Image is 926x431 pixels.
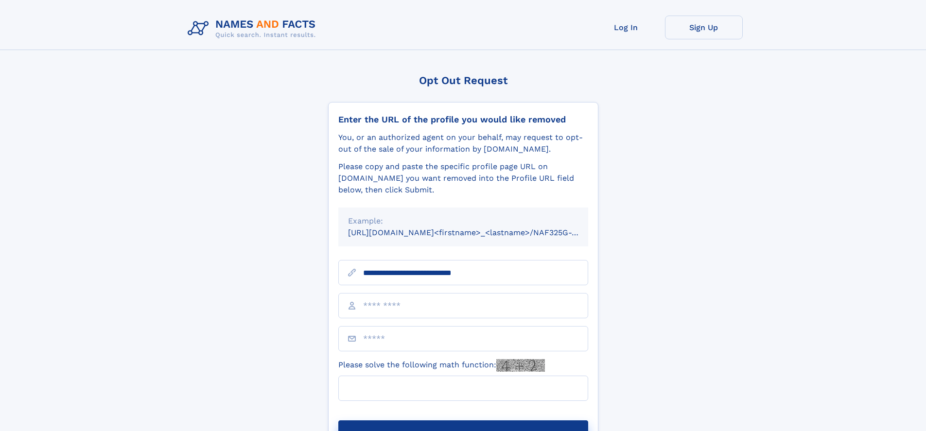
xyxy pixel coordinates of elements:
small: [URL][DOMAIN_NAME]<firstname>_<lastname>/NAF325G-xxxxxxxx [348,228,607,237]
a: Log In [587,16,665,39]
img: Logo Names and Facts [184,16,324,42]
div: You, or an authorized agent on your behalf, may request to opt-out of the sale of your informatio... [338,132,588,155]
div: Please copy and paste the specific profile page URL on [DOMAIN_NAME] you want removed into the Pr... [338,161,588,196]
div: Enter the URL of the profile you would like removed [338,114,588,125]
label: Please solve the following math function: [338,359,545,372]
div: Opt Out Request [328,74,598,86]
a: Sign Up [665,16,743,39]
div: Example: [348,215,578,227]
